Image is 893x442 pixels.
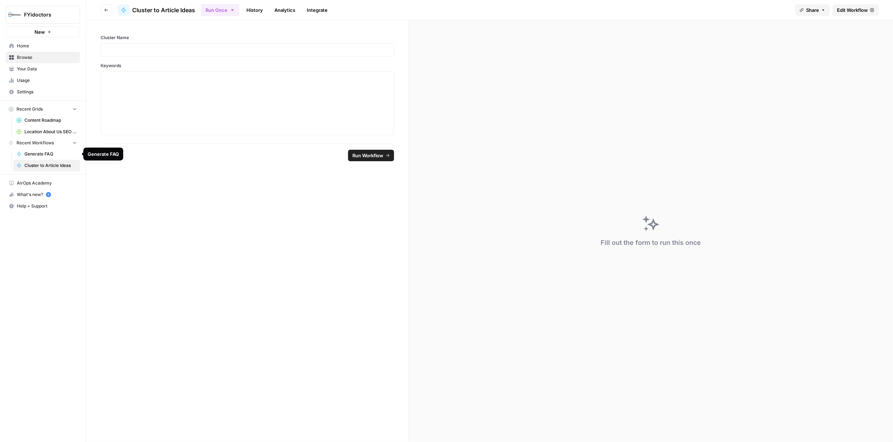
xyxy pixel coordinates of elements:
[352,152,383,159] span: Run Workflow
[24,129,77,135] span: Location About Us SEO Optimized Copy Grid
[8,8,21,21] img: FYidoctors Logo
[6,189,80,200] div: What's new?
[20,11,35,17] div: v 4.0.25
[17,180,77,186] span: AirOps Academy
[6,200,80,212] button: Help + Support
[17,66,77,72] span: Your Data
[601,238,701,248] div: Fill out the form to run this once
[6,52,80,63] a: Browse
[242,4,267,16] a: History
[19,19,79,24] div: Domain: [DOMAIN_NAME]
[806,6,819,14] span: Share
[29,42,64,47] div: Domain Overview
[17,140,54,146] span: Recent Workflows
[6,86,80,98] a: Settings
[833,4,879,16] a: Edit Workflow
[11,19,17,24] img: website_grey.svg
[80,42,119,47] div: Keywords by Traffic
[24,151,77,157] span: Generate FAQ
[17,89,77,95] span: Settings
[6,104,80,115] button: Recent Grids
[101,34,394,41] label: Cluster Name
[73,42,78,47] img: tab_keywords_by_traffic_grey.svg
[201,4,239,16] button: Run Once
[21,42,27,47] img: tab_domain_overview_orange.svg
[47,193,49,196] text: 5
[17,77,77,84] span: Usage
[88,150,119,158] div: Generate FAQ
[24,11,68,18] span: FYidoctors
[132,6,195,14] span: Cluster to Article Ideas
[13,148,80,160] a: Generate FAQ
[6,189,80,200] button: What's new? 5
[17,203,77,209] span: Help + Support
[302,4,332,16] a: Integrate
[17,54,77,61] span: Browse
[348,150,394,161] button: Run Workflow
[795,4,830,16] button: Share
[24,117,77,124] span: Content Roadmap
[6,75,80,86] a: Usage
[13,126,80,138] a: Location About Us SEO Optimized Copy Grid
[6,138,80,148] button: Recent Workflows
[101,62,394,69] label: Keywords
[6,6,80,24] button: Workspace: FYidoctors
[6,177,80,189] a: AirOps Academy
[46,192,51,197] a: 5
[6,63,80,75] a: Your Data
[118,4,195,16] a: Cluster to Article Ideas
[17,106,43,112] span: Recent Grids
[13,115,80,126] a: Content Roadmap
[270,4,300,16] a: Analytics
[11,11,17,17] img: logo_orange.svg
[34,28,45,36] span: New
[6,27,80,37] button: New
[24,162,77,169] span: Cluster to Article Ideas
[13,160,80,171] a: Cluster to Article Ideas
[6,40,80,52] a: Home
[17,43,77,49] span: Home
[837,6,868,14] span: Edit Workflow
